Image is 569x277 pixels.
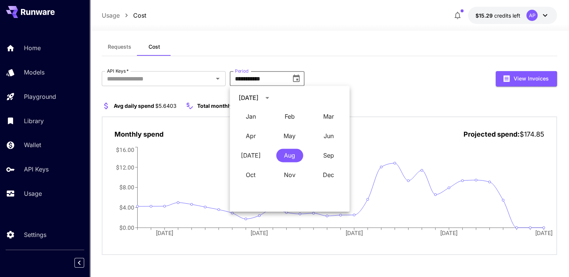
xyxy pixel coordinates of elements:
button: August [276,149,303,162]
button: Choose date, selected date is Aug 1, 2025 [289,71,304,86]
p: Playground [24,92,56,101]
a: View Invoices [496,74,557,82]
div: [DATE] [239,93,259,102]
button: July [237,149,264,162]
tspan: $16.00 [116,146,134,153]
tspan: [DATE] [535,229,552,236]
tspan: [DATE] [440,229,458,236]
p: Settings [24,230,46,239]
tspan: [DATE] [156,229,173,236]
span: Avg daily spend [114,103,154,109]
p: Models [24,68,45,77]
tspan: $8.00 [119,184,134,191]
p: Monthly spend [114,129,163,139]
button: calendar view is open, switch to year view [261,91,273,104]
span: $15.29 [475,12,494,19]
button: March [315,110,342,123]
span: Projected spend: [464,130,520,138]
div: $15.28988 [475,12,520,19]
button: Collapse sidebar [74,258,84,268]
p: Library [24,116,44,125]
tspan: [DATE] [346,229,363,236]
label: API Keys [107,68,129,74]
tspan: [DATE] [251,229,268,236]
tspan: $0.00 [119,224,134,231]
a: Usage [102,11,120,20]
button: June [315,129,342,143]
span: Requests [108,43,131,50]
a: Cost [133,11,146,20]
div: AP [526,10,538,21]
button: Open [212,73,223,84]
button: April [237,129,264,143]
p: Usage [24,189,42,198]
span: credits left [494,12,520,19]
button: December [315,168,342,182]
nav: breadcrumb [102,11,146,20]
span: $174.85 [520,130,544,138]
span: Cost [149,43,160,50]
button: February [276,110,303,123]
button: May [276,129,303,143]
button: View Invoices [496,71,557,86]
tspan: $12.00 [116,164,134,171]
span: $5.6403 [155,103,177,109]
button: October [237,168,264,182]
tspan: $4.00 [119,204,134,211]
button: November [276,168,303,182]
label: Period [235,68,249,74]
button: September [315,149,342,162]
div: Collapse sidebar [80,256,90,270]
span: Total monthly spend [197,103,250,109]
p: API Keys [24,165,49,174]
p: Wallet [24,140,41,149]
button: $15.28988AP [468,7,557,24]
button: January [237,110,264,123]
p: Home [24,43,41,52]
